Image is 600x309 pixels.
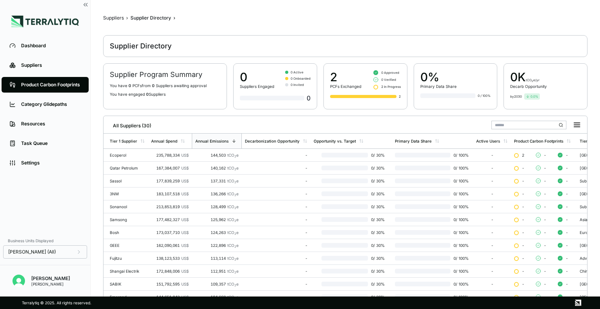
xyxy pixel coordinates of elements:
[476,230,508,235] div: -
[245,230,307,235] div: -
[227,269,239,273] span: tCO e
[151,243,189,248] div: 162,090,061
[245,179,307,183] div: -
[245,282,307,286] div: -
[195,243,239,248] div: 122,896
[566,217,568,222] span: -
[330,84,361,89] div: PCFs Exchanged
[151,269,189,273] div: 172,848,006
[21,101,81,107] div: Category Glidepaths
[566,204,568,209] span: -
[544,217,546,222] span: -
[566,230,568,235] span: -
[151,179,189,183] div: 177,839,259
[566,243,568,248] span: -
[450,166,470,170] span: 0 / 100 %
[522,166,524,170] span: -
[195,256,239,261] div: 113,114
[181,282,189,286] span: US$
[450,179,470,183] span: 0 / 100 %
[227,295,239,299] span: tCO e
[110,217,145,222] div: Samsong
[110,179,145,183] div: Sassol
[227,204,239,209] span: tCO e
[195,217,239,222] div: 125,962
[476,269,508,273] div: -
[234,258,236,261] sub: 2
[420,84,457,89] div: Primary Data Share
[21,121,81,127] div: Resources
[381,77,396,82] span: 0 Verified
[522,230,524,235] span: -
[173,15,175,21] span: ›
[8,249,56,255] span: [PERSON_NAME] (All)
[181,256,189,261] span: US$
[510,84,547,89] div: Decarb Opportunity
[195,204,239,209] div: 128,499
[21,82,81,88] div: Product Carbon Footprints
[110,204,145,209] div: Sonanool
[522,269,524,273] span: -
[234,155,236,158] sub: 2
[330,70,361,84] div: 2
[181,204,189,209] span: US$
[566,191,568,196] span: -
[234,219,236,223] sub: 2
[566,269,568,273] span: -
[245,256,307,261] div: -
[227,217,239,222] span: tCO e
[522,179,524,183] span: -
[181,166,189,170] span: US$
[152,83,155,88] span: 0
[245,191,307,196] div: -
[227,230,239,235] span: tCO e
[245,295,307,299] div: -
[245,166,307,170] div: -
[195,153,239,157] div: 144,503
[566,166,568,170] span: -
[227,153,239,157] span: tCO e
[31,282,70,286] div: [PERSON_NAME]
[544,204,546,209] span: -
[476,179,508,183] div: -
[234,180,236,184] sub: 2
[544,256,546,261] span: -
[544,243,546,248] span: -
[151,204,189,209] div: 213,853,819
[566,153,568,157] span: -
[110,295,145,299] div: Emerand
[195,191,239,196] div: 136,266
[368,243,389,248] span: 0 / 30 %
[245,153,307,157] div: -
[522,282,524,286] span: -
[195,166,239,170] div: 140,162
[181,179,189,183] span: US$
[21,43,81,49] div: Dashboard
[476,295,508,299] div: -
[450,153,470,157] span: 0 / 100 %
[110,256,145,261] div: Fujitzu
[110,282,145,286] div: SABIK
[544,191,546,196] span: -
[195,230,239,235] div: 124,263
[181,217,189,222] span: US$
[227,166,239,170] span: tCO e
[12,275,25,287] img: Aayush Gupta
[291,76,311,81] span: 0 Onboarded
[476,243,508,248] div: -
[381,84,401,89] span: 2 In Progress
[381,70,399,75] span: 0 Approved
[151,139,177,143] div: Annual Spend
[530,94,538,99] span: 0.0 %
[195,139,229,143] div: Annual Emissions
[476,256,508,261] div: -
[450,282,470,286] span: 0 / 100 %
[544,295,546,299] span: -
[195,295,239,299] div: 104,668
[234,168,236,171] sub: 2
[544,282,546,286] span: -
[245,243,307,248] div: -
[130,15,171,21] div: Supplier Directory
[476,166,508,170] div: -
[368,217,389,222] span: 0 / 30 %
